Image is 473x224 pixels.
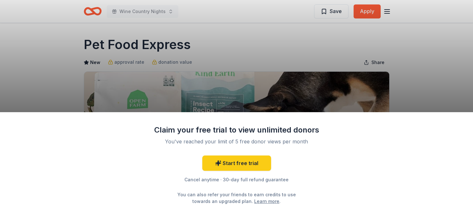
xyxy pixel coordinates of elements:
[202,155,271,171] a: Start free trial
[154,176,319,184] div: Cancel anytime · 30-day full refund guarantee
[161,138,312,145] div: You've reached your limit of 5 free donor views per month
[172,191,302,205] div: You can also refer your friends to earn credits to use towards an upgraded plan. .
[154,125,319,135] div: Claim your free trial to view unlimited donors
[254,198,279,205] a: Learn more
